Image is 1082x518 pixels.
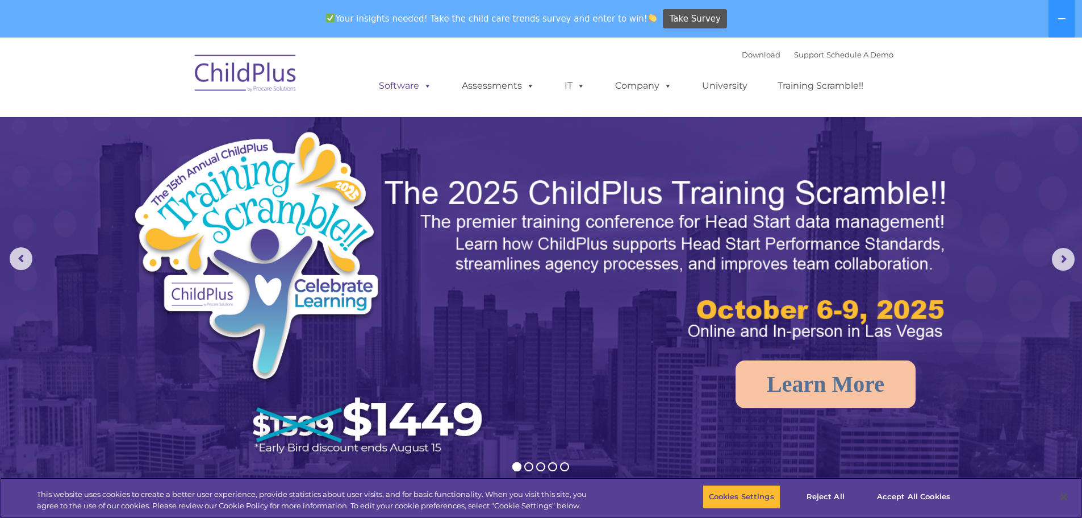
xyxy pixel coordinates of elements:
span: Phone number [158,122,206,130]
a: Training Scramble!! [766,74,875,97]
font: | [742,50,893,59]
img: ChildPlus by Procare Solutions [189,47,303,103]
div: This website uses cookies to create a better user experience, provide statistics about user visit... [37,489,595,511]
a: Schedule A Demo [826,50,893,59]
a: Download [742,50,780,59]
a: University [691,74,759,97]
a: Learn More [736,360,916,408]
button: Cookies Settings [703,485,780,509]
button: Reject All [790,485,861,509]
img: ✅ [326,14,335,22]
a: Company [604,74,683,97]
a: Software [367,74,443,97]
img: 👏 [648,14,657,22]
a: Support [794,50,824,59]
a: Take Survey [663,9,727,29]
span: Take Survey [670,9,721,29]
span: Last name [158,75,193,84]
a: IT [553,74,596,97]
a: Assessments [450,74,546,97]
button: Accept All Cookies [871,485,956,509]
button: Close [1051,484,1076,509]
span: Your insights needed! Take the child care trends survey and enter to win! [321,7,662,30]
